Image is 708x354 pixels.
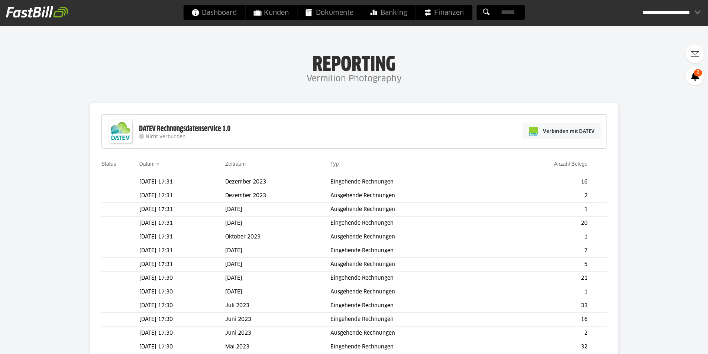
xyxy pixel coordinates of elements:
td: Dezember 2023 [225,189,330,203]
td: Ausgehende Rechnungen [330,285,497,299]
td: Eingehende Rechnungen [330,313,497,327]
td: Ausgehende Rechnungen [330,327,497,340]
a: Status [101,161,116,167]
td: [DATE] 17:31 [139,175,225,189]
td: [DATE] 17:30 [139,340,225,354]
span: Dashboard [191,5,237,20]
a: Verbinden mit DATEV [523,123,601,139]
td: Eingehende Rechnungen [330,175,497,189]
span: Nicht verbunden [146,134,185,139]
a: 2 [686,67,704,85]
td: [DATE] [225,285,330,299]
td: Dezember 2023 [225,175,330,189]
span: Dokumente [305,5,353,20]
span: Kunden [253,5,289,20]
a: Kunden [245,5,297,20]
span: Verbinden mit DATEV [543,127,595,135]
td: Ausgehende Rechnungen [330,258,497,272]
td: 1 [497,203,591,217]
td: [DATE] 17:31 [139,217,225,230]
a: Anzahl Belege [554,161,587,167]
td: 32 [497,340,591,354]
td: [DATE] [225,217,330,230]
td: Eingehende Rechnungen [330,272,497,285]
td: Eingehende Rechnungen [330,340,497,354]
td: [DATE] 17:31 [139,230,225,244]
td: 2 [497,189,591,203]
td: Ausgehende Rechnungen [330,189,497,203]
td: Eingehende Rechnungen [330,244,497,258]
td: [DATE] [225,244,330,258]
a: Dashboard [183,5,245,20]
td: 21 [497,272,591,285]
div: DATEV Rechnungsdatenservice 1.0 [139,124,230,134]
a: Zeitraum [225,161,246,167]
td: 33 [497,299,591,313]
a: Datum [139,161,155,167]
h1: Reporting [74,52,634,72]
td: [DATE] 17:31 [139,258,225,272]
span: 2 [694,69,702,77]
iframe: Öffnet ein Widget, in dem Sie weitere Informationen finden [651,332,701,350]
td: 20 [497,217,591,230]
td: [DATE] 17:30 [139,272,225,285]
td: Juni 2023 [225,313,330,327]
td: [DATE] 17:30 [139,327,225,340]
img: fastbill_logo_white.png [6,6,68,18]
td: Mai 2023 [225,340,330,354]
td: [DATE] 17:31 [139,244,225,258]
td: 2 [497,327,591,340]
td: 5 [497,258,591,272]
a: Banking [362,5,415,20]
td: [DATE] 17:30 [139,299,225,313]
td: Oktober 2023 [225,230,330,244]
td: [DATE] 17:30 [139,285,225,299]
td: [DATE] 17:31 [139,203,225,217]
td: [DATE] 17:30 [139,313,225,327]
td: [DATE] [225,258,330,272]
td: [DATE] 17:31 [139,189,225,203]
td: Juli 2023 [225,299,330,313]
span: Banking [370,5,407,20]
img: DATEV-Datenservice Logo [106,117,135,146]
a: Dokumente [297,5,362,20]
td: 1 [497,230,591,244]
td: 7 [497,244,591,258]
img: sort_desc.gif [156,163,161,165]
td: 16 [497,313,591,327]
img: pi-datev-logo-farbig-24.svg [529,127,538,136]
a: Finanzen [416,5,472,20]
td: 1 [497,285,591,299]
td: [DATE] [225,272,330,285]
td: [DATE] [225,203,330,217]
td: Ausgehende Rechnungen [330,203,497,217]
a: Typ [330,161,339,167]
td: 16 [497,175,591,189]
td: Eingehende Rechnungen [330,217,497,230]
td: Ausgehende Rechnungen [330,230,497,244]
span: Finanzen [424,5,464,20]
td: Eingehende Rechnungen [330,299,497,313]
td: Juni 2023 [225,327,330,340]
